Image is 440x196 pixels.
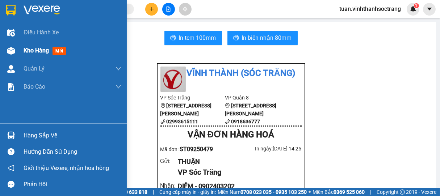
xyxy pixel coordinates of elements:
button: caret-down [423,3,436,16]
b: [STREET_ADDRESS][PERSON_NAME] [225,103,276,116]
span: Báo cáo [24,82,45,91]
li: Vĩnh Thành (Sóc Trăng) [4,4,105,31]
strong: 0708 023 035 - 0935 103 250 [240,189,307,195]
span: | [370,188,371,196]
strong: 1900 633 818 [116,189,147,195]
li: VP Sóc Trăng [160,94,225,102]
button: file-add [162,3,175,16]
img: warehouse-icon [7,65,15,73]
span: copyright [400,189,405,195]
span: environment [225,103,230,108]
span: mới [53,47,66,55]
b: 02993615111 [167,119,198,124]
span: file-add [166,7,171,12]
img: icon-new-feature [410,6,416,12]
span: ST09250479 [180,146,213,153]
span: Quản Lý [24,64,45,73]
div: Phản hồi [24,179,121,190]
sup: 1 [414,3,419,8]
span: tuan.vinhthanhsoctrang [334,4,407,13]
span: question-circle [8,148,14,155]
span: down [116,66,121,72]
img: logo.jpg [160,67,186,92]
span: Giới thiệu Vexere, nhận hoa hồng [24,163,109,172]
strong: 0369 525 060 [334,189,365,195]
div: Mã đơn: [160,145,231,154]
button: printerIn tem 100mm [164,31,222,45]
span: | [153,188,154,196]
span: environment [4,48,9,54]
div: VẬN ĐƠN HÀNG HOÁ [160,128,302,142]
li: Vĩnh Thành (Sóc Trăng) [160,67,302,80]
div: Hướng dẫn sử dụng [24,146,121,157]
span: ⚪️ [309,191,311,193]
span: phone [225,119,230,124]
span: environment [50,48,55,54]
button: plus [145,3,158,16]
span: printer [170,35,176,42]
div: Nhận : [160,181,178,190]
span: Miền Bắc [313,188,365,196]
span: Miền Nam [218,188,307,196]
span: phone [160,119,165,124]
div: In ngày: [DATE] 14:25 [231,145,302,153]
span: down [116,84,121,90]
span: Kho hàng [24,47,49,54]
span: In tem 100mm [179,33,216,42]
span: notification [8,165,14,171]
span: printer [233,35,239,42]
span: 1 [415,3,418,8]
span: aim [183,7,188,12]
button: printerIn biên nhận 80mm [227,31,298,45]
span: message [8,181,14,188]
img: logo-vxr [6,5,16,16]
div: Hàng sắp về [24,130,121,141]
span: plus [149,7,154,12]
div: THUẬN [178,157,296,167]
span: Điều hành xe [24,28,59,37]
div: DIỄM - 0902403202 [178,181,296,191]
li: VP Quận 8 [225,94,290,102]
li: VP Sóc Trăng [4,39,50,47]
img: solution-icon [7,83,15,91]
span: Cung cấp máy in - giấy in: [159,188,216,196]
div: Gửi : [160,157,178,166]
b: [STREET_ADDRESS][PERSON_NAME] [160,103,212,116]
button: aim [179,3,192,16]
li: VP Quận 8 [50,39,96,47]
img: logo.jpg [4,4,29,29]
img: warehouse-icon [7,29,15,37]
img: warehouse-icon [7,47,15,55]
span: environment [160,103,165,108]
div: VP Sóc Trăng [178,167,296,178]
span: In biên nhận 80mm [242,33,292,42]
span: caret-down [426,6,433,12]
img: warehouse-icon [7,132,15,139]
b: 0918636777 [231,119,260,124]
